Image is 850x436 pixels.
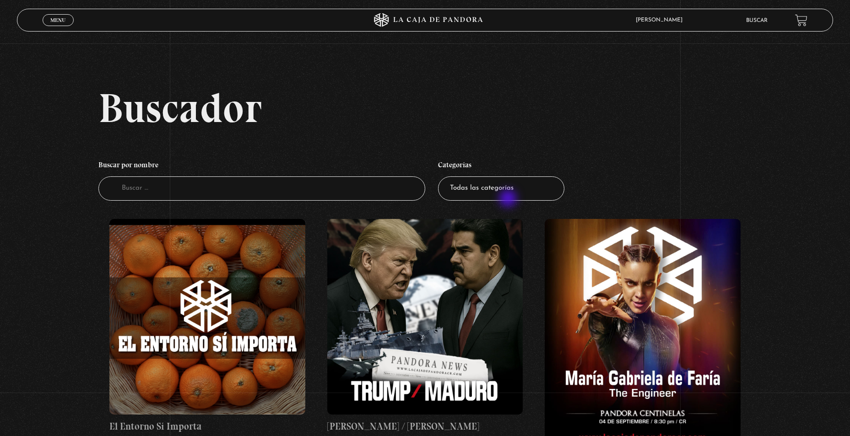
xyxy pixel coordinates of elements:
[438,156,564,177] h4: Categorías
[98,87,833,128] h2: Buscador
[109,219,305,433] a: El Entorno Sí Importa
[48,25,69,32] span: Cerrar
[631,17,692,23] span: [PERSON_NAME]
[109,419,305,434] h4: El Entorno Sí Importa
[50,17,65,23] span: Menu
[746,18,768,23] a: Buscar
[327,419,523,434] h4: [PERSON_NAME] / [PERSON_NAME]
[327,219,523,433] a: [PERSON_NAME] / [PERSON_NAME]
[795,14,807,27] a: View your shopping cart
[98,156,425,177] h4: Buscar por nombre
